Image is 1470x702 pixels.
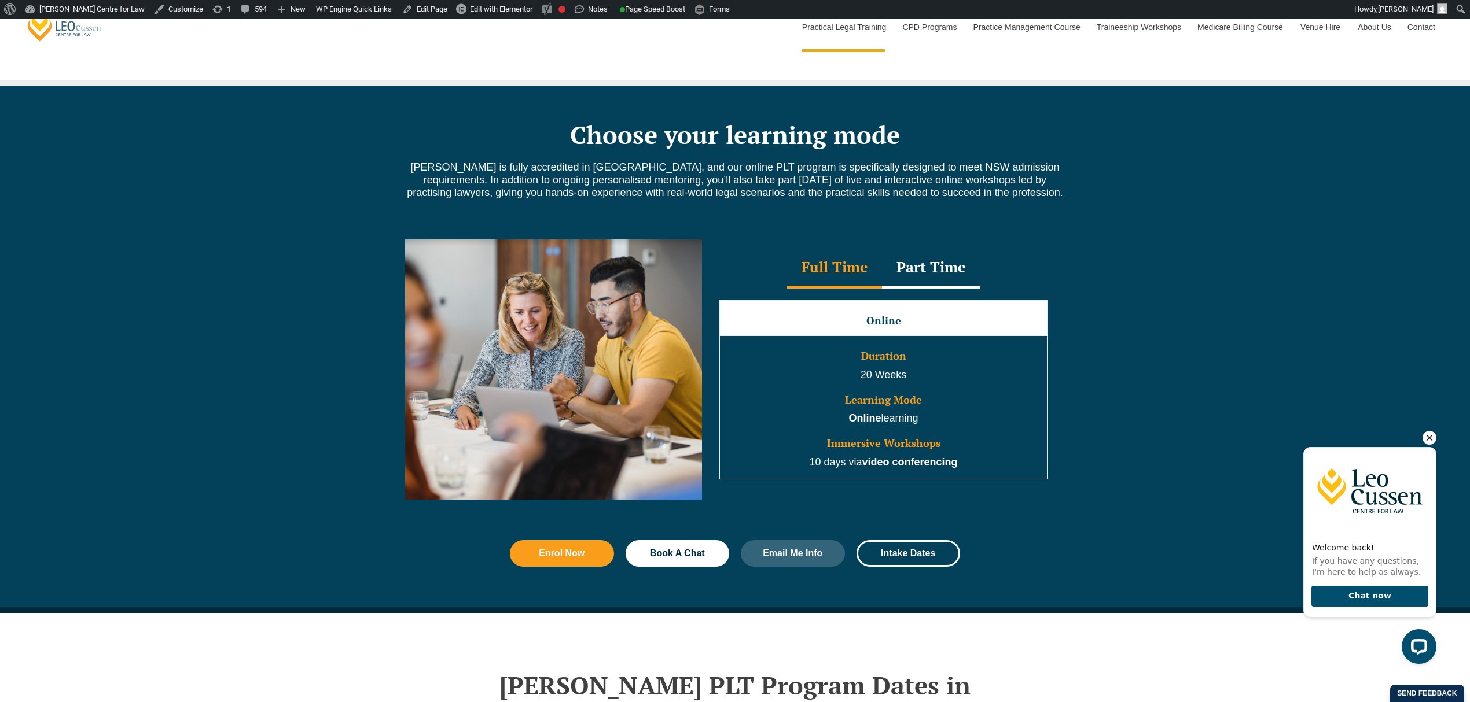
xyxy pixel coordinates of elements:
a: Enrol Now [510,540,614,567]
strong: video conferencing [862,456,958,468]
span: [PERSON_NAME] [1378,5,1434,13]
p: 10 days via [721,455,1046,470]
span: Enrol Now [539,549,585,558]
a: Traineeship Workshops [1088,2,1189,52]
iframe: LiveChat chat widget [1294,426,1441,673]
a: Contact [1399,2,1444,52]
span: Edit with Elementor [470,5,532,13]
a: CPD Programs [894,2,964,52]
a: Book A Chat [626,540,730,567]
span: Email Me Info [763,549,822,558]
a: Intake Dates [857,540,961,567]
h3: Immersive Workshops [721,438,1046,449]
p: learning [721,411,1046,426]
span: Intake Dates [881,549,935,558]
h2: Choose your learning mode [405,120,1065,149]
a: Medicare Billing Course [1189,2,1292,52]
h3: Learning Mode [721,394,1046,406]
a: [PERSON_NAME] Centre for Law [26,9,103,42]
a: Email Me Info [741,540,845,567]
a: Practice Management Course [965,2,1088,52]
div: Focus keyphrase not set [558,6,565,13]
strong: Online [848,412,881,424]
a: About Us [1349,2,1399,52]
div: Part Time [882,248,980,289]
span: [PERSON_NAME] is fully accredited in [GEOGRAPHIC_DATA], and our online PLT program is specificall... [407,161,1063,198]
p: 20 Weeks [721,368,1046,383]
a: Practical Legal Training [793,2,894,52]
a: Venue Hire [1292,2,1349,52]
h3: Online [721,315,1046,327]
h3: Duration [721,350,1046,362]
div: Full Time [787,248,882,289]
span: Book A Chat [650,549,705,558]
